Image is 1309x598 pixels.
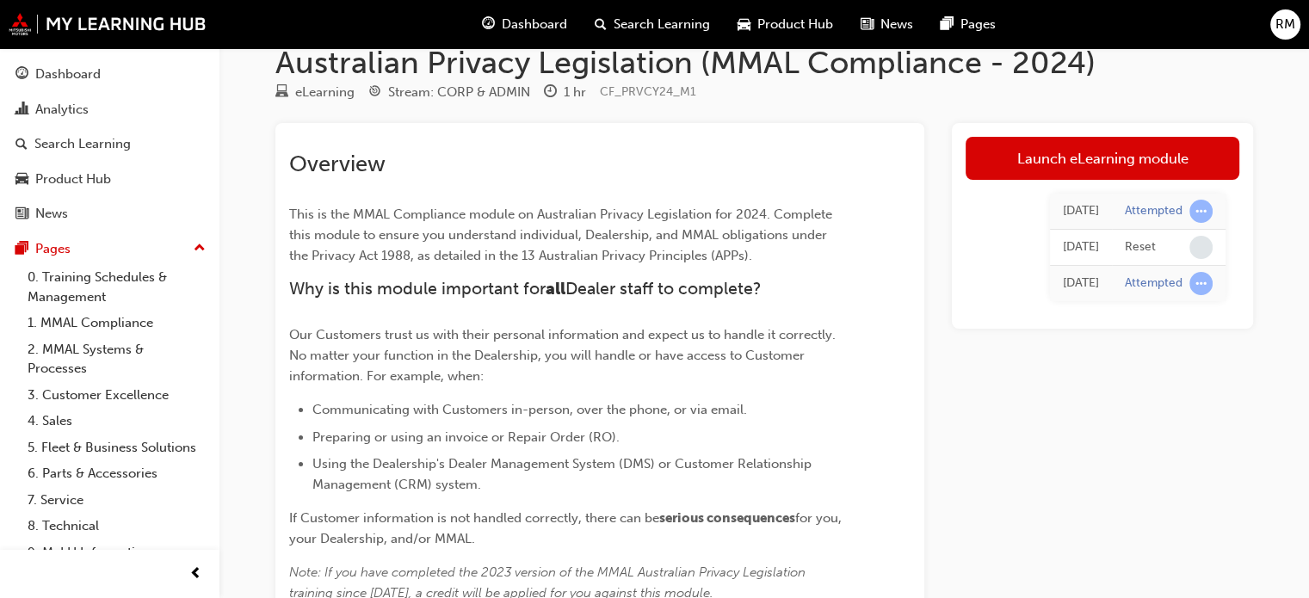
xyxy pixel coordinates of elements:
a: 8. Technical [21,513,213,539]
a: Search Learning [7,128,213,160]
span: serious consequences [659,510,795,526]
a: Product Hub [7,163,213,195]
a: 7. Service [21,487,213,514]
img: mmal [9,13,207,35]
span: car-icon [15,172,28,188]
div: Reset [1125,239,1156,256]
span: learningRecordVerb_ATTEMPT-icon [1189,200,1213,223]
span: Overview [289,151,386,177]
span: search-icon [595,14,607,35]
div: Fri Sep 26 2025 17:18:10 GMT+1000 (Australian Eastern Standard Time) [1063,274,1099,293]
span: target-icon [368,85,381,101]
span: Our Customers trust us with their personal information and expect us to handle it correctly. No m... [289,327,839,384]
a: Analytics [7,94,213,126]
a: 4. Sales [21,408,213,435]
span: guage-icon [482,14,495,35]
span: learningRecordVerb_NONE-icon [1189,236,1213,259]
span: Learning resource code [600,84,696,99]
span: learningRecordVerb_ATTEMPT-icon [1189,272,1213,295]
a: guage-iconDashboard [468,7,581,42]
span: clock-icon [544,85,557,101]
span: Communicating with Customers in-person, over the phone, or via email. [312,402,747,417]
div: eLearning [295,83,355,102]
span: Why is this module important for [289,279,546,299]
a: search-iconSearch Learning [581,7,724,42]
span: Product Hub [757,15,833,34]
div: Product Hub [35,170,111,189]
span: chart-icon [15,102,28,118]
a: Launch eLearning module [966,137,1239,180]
span: Dealer staff to complete? [565,279,762,299]
span: guage-icon [15,67,28,83]
span: car-icon [738,14,750,35]
span: Using the Dealership's Dealer Management System (DMS) or Customer Relationship Management (CRM) s... [312,456,815,492]
div: Fri Sep 26 2025 18:42:00 GMT+1000 (Australian Eastern Standard Time) [1063,237,1099,257]
span: learningResourceType_ELEARNING-icon [275,85,288,101]
span: Preparing or using an invoice or Repair Order (RO). [312,429,620,445]
button: Pages [7,233,213,265]
a: 5. Fleet & Business Solutions [21,435,213,461]
a: Dashboard [7,59,213,90]
div: Stream: CORP & ADMIN [388,83,530,102]
span: Pages [960,15,996,34]
span: search-icon [15,137,28,152]
span: News [880,15,913,34]
h1: Australian Privacy Legislation (MMAL Compliance - 2024) [275,44,1253,82]
div: Stream [368,82,530,103]
span: news-icon [861,14,874,35]
a: 9. MyLH Information [21,539,213,566]
div: Analytics [35,100,89,120]
span: pages-icon [941,14,954,35]
div: Fri Sep 26 2025 18:42:07 GMT+1000 (Australian Eastern Standard Time) [1063,201,1099,221]
span: This is the MMAL Compliance module on Australian Privacy Legislation for 2024. Complete this modu... [289,207,836,263]
span: Dashboard [502,15,567,34]
div: Duration [544,82,586,103]
div: Pages [35,239,71,259]
span: all [546,279,565,299]
span: prev-icon [189,564,202,585]
button: DashboardAnalyticsSearch LearningProduct HubNews [7,55,213,233]
span: Search Learning [614,15,710,34]
a: car-iconProduct Hub [724,7,847,42]
span: news-icon [15,207,28,222]
span: up-icon [194,237,206,260]
div: 1 hr [564,83,586,102]
div: News [35,204,68,224]
div: Attempted [1125,203,1182,219]
a: 2. MMAL Systems & Processes [21,336,213,382]
button: RM [1270,9,1300,40]
span: If Customer information is not handled correctly, there can be [289,510,659,526]
span: RM [1275,15,1295,34]
a: 1. MMAL Compliance [21,310,213,336]
a: 3. Customer Excellence [21,382,213,409]
div: Type [275,82,355,103]
a: 0. Training Schedules & Management [21,264,213,310]
a: News [7,198,213,230]
a: pages-iconPages [927,7,1010,42]
div: Dashboard [35,65,101,84]
a: 6. Parts & Accessories [21,460,213,487]
div: Search Learning [34,134,131,154]
div: Attempted [1125,275,1182,292]
span: pages-icon [15,242,28,257]
a: news-iconNews [847,7,927,42]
